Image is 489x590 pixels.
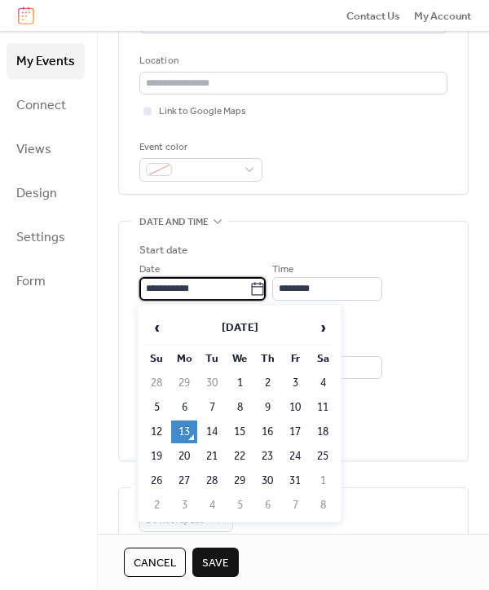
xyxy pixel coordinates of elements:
td: 31 [282,469,308,492]
span: My Account [414,8,471,24]
td: 11 [310,396,336,419]
img: logo [18,7,34,24]
div: Event color [139,139,259,156]
span: Save [202,555,229,571]
td: 3 [171,494,197,517]
td: 28 [199,469,225,492]
td: 30 [254,469,280,492]
span: Design [16,181,57,207]
a: Connect [7,87,85,123]
td: 17 [282,420,308,443]
td: 3 [282,372,308,394]
th: Sa [310,347,336,370]
span: › [311,311,335,344]
td: 4 [310,372,336,394]
td: 5 [143,396,170,419]
th: Mo [171,347,197,370]
td: 26 [143,469,170,492]
td: 30 [199,372,225,394]
span: Views [16,137,51,163]
td: 2 [143,494,170,517]
td: 27 [171,469,197,492]
a: My Events [7,43,85,79]
span: Contact Us [346,8,400,24]
td: 29 [171,372,197,394]
a: My Account [414,7,471,24]
a: Settings [7,219,85,255]
td: 20 [171,445,197,468]
td: 4 [199,494,225,517]
button: Save [192,548,239,577]
span: Link to Google Maps [159,103,246,120]
td: 25 [310,445,336,468]
span: Settings [16,225,65,251]
td: 12 [143,420,170,443]
span: My Events [16,49,75,75]
span: Time [272,262,293,278]
td: 6 [171,396,197,419]
th: Su [143,347,170,370]
td: 1 [227,372,253,394]
a: Design [7,175,85,211]
td: 29 [227,469,253,492]
td: 7 [282,494,308,517]
td: 23 [254,445,280,468]
span: ‹ [144,311,169,344]
th: Th [254,347,280,370]
a: Contact Us [346,7,400,24]
td: 16 [254,420,280,443]
td: 24 [282,445,308,468]
td: 14 [199,420,225,443]
td: 22 [227,445,253,468]
span: Date and time [139,214,209,230]
span: Date [139,262,160,278]
a: Views [7,131,85,167]
td: 28 [143,372,170,394]
td: 9 [254,396,280,419]
span: Cancel [134,555,176,571]
div: Start date [139,242,187,258]
td: 8 [310,494,336,517]
td: 1 [310,469,336,492]
th: [DATE] [171,310,308,346]
th: Fr [282,347,308,370]
td: 5 [227,494,253,517]
span: Form [16,269,46,295]
th: We [227,347,253,370]
span: Connect [16,93,66,119]
td: 18 [310,420,336,443]
td: 21 [199,445,225,468]
td: 8 [227,396,253,419]
div: Location [139,53,444,69]
button: Cancel [124,548,186,577]
th: Tu [199,347,225,370]
td: 13 [171,420,197,443]
td: 19 [143,445,170,468]
td: 7 [199,396,225,419]
td: 10 [282,396,308,419]
td: 2 [254,372,280,394]
td: 15 [227,420,253,443]
a: Form [7,263,85,299]
td: 6 [254,494,280,517]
